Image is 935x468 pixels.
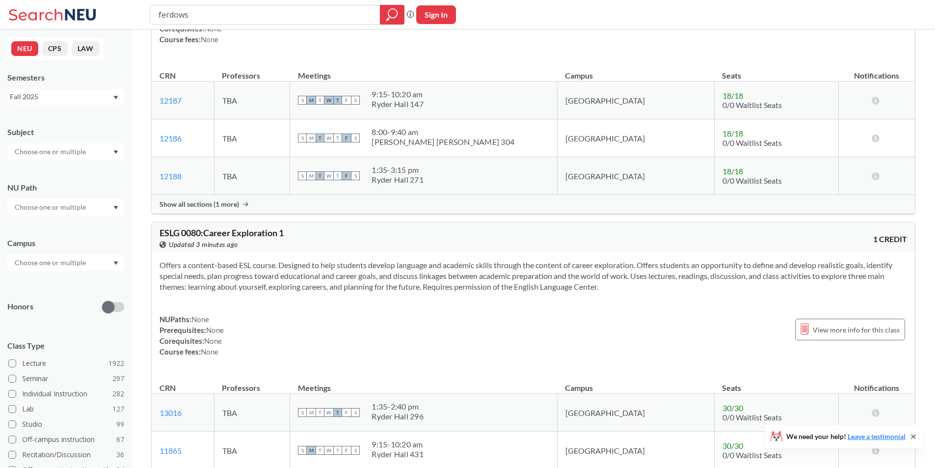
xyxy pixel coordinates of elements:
span: F [342,446,351,455]
td: TBA [214,157,290,195]
span: 18 / 18 [722,166,743,176]
span: T [316,408,324,417]
span: View more info for this class [813,324,900,336]
span: S [298,171,307,180]
span: None [204,336,222,345]
th: Professors [214,373,290,394]
span: S [298,96,307,105]
div: 9:15 - 10:20 am [372,89,424,99]
span: 1 CREDIT [873,234,907,245]
span: T [316,134,324,142]
input: Choose one or multiple [10,257,92,269]
span: None [206,326,224,334]
label: Off-campus instruction [8,433,124,446]
span: 297 [112,373,124,384]
span: We need your help! [786,433,906,440]
span: T [316,446,324,455]
span: 30 / 30 [722,441,743,450]
th: Campus [557,373,714,394]
span: 282 [112,388,124,399]
td: TBA [214,82,290,119]
button: LAW [72,41,100,56]
div: Subject [7,127,124,138]
span: W [324,171,333,180]
a: 12188 [160,171,182,181]
th: Campus [557,60,714,82]
p: Honors [7,301,33,312]
span: T [333,171,342,180]
span: T [316,171,324,180]
th: Meetings [290,60,557,82]
th: Notifications [839,60,915,82]
th: Seats [714,373,838,394]
span: S [351,171,360,180]
span: 67 [116,434,124,445]
span: 127 [112,404,124,414]
span: T [333,134,342,142]
div: Campus [7,238,124,248]
label: Recitation/Discussion [8,448,124,461]
div: Fall 2025 [10,91,112,102]
span: 18 / 18 [722,91,743,100]
svg: Dropdown arrow [113,206,118,210]
span: S [351,408,360,417]
span: T [333,446,342,455]
svg: magnifying glass [386,8,398,22]
span: S [351,134,360,142]
th: Notifications [839,373,915,394]
div: 8:00 - 9:40 am [372,127,514,137]
span: W [324,96,333,105]
div: Fall 2025Dropdown arrow [7,89,124,105]
span: 0/0 Waitlist Seats [722,100,782,110]
th: Meetings [290,373,557,394]
span: T [333,408,342,417]
span: ESLG 0080 : Career Exploration 1 [160,227,284,238]
input: Choose one or multiple [10,146,92,158]
span: W [324,446,333,455]
span: F [342,408,351,417]
td: TBA [214,394,290,432]
span: None [201,35,218,44]
td: TBA [214,119,290,157]
span: S [351,96,360,105]
span: F [342,96,351,105]
div: NU Path [7,182,124,193]
svg: Dropdown arrow [113,150,118,154]
div: 1:35 - 3:15 pm [372,165,424,175]
div: Ryder Hall 271 [372,175,424,185]
label: Lecture [8,357,124,370]
div: Ryder Hall 431 [372,449,424,459]
span: Updated 3 minutes ago [169,239,238,250]
span: S [298,408,307,417]
span: 30 / 30 [722,403,743,413]
span: M [307,134,316,142]
div: CRN [160,70,176,81]
svg: Dropdown arrow [113,261,118,265]
span: 99 [116,419,124,430]
div: Dropdown arrow [7,199,124,216]
th: Professors [214,60,290,82]
span: W [324,134,333,142]
span: 0/0 Waitlist Seats [722,176,782,185]
div: Show all sections (1 more) [152,195,915,214]
td: [GEOGRAPHIC_DATA] [557,82,714,119]
span: Show all sections (1 more) [160,200,239,209]
span: Class Type [7,340,124,351]
button: NEU [11,41,38,56]
span: 0/0 Waitlist Seats [722,450,782,460]
span: 0/0 Waitlist Seats [722,413,782,422]
div: 1:35 - 2:40 pm [372,402,424,412]
label: Individual Instruction [8,387,124,400]
td: [GEOGRAPHIC_DATA] [557,157,714,195]
span: S [298,446,307,455]
section: Offers a content-based ESL course. Designed to help students develop language and academic skills... [160,260,907,292]
span: S [351,446,360,455]
span: T [316,96,324,105]
a: 11865 [160,446,182,455]
input: Choose one or multiple [10,201,92,213]
div: [PERSON_NAME] [PERSON_NAME] 304 [372,137,514,147]
button: CPS [42,41,68,56]
label: Seminar [8,372,124,385]
div: magnifying glass [380,5,404,25]
a: 12187 [160,96,182,105]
